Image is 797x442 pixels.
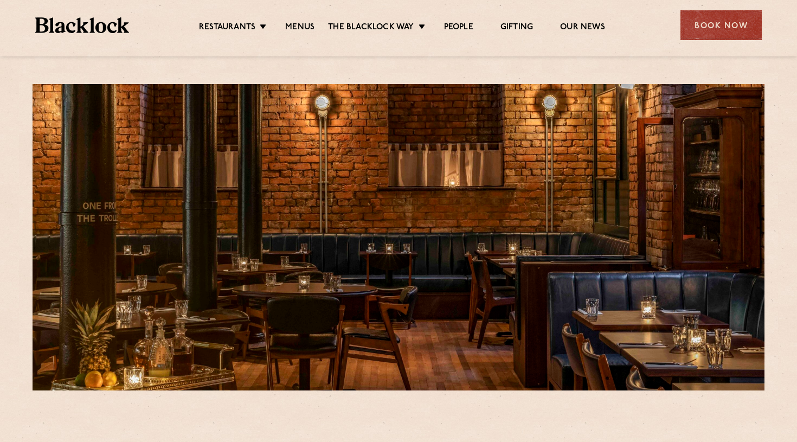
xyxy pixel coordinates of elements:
a: The Blacklock Way [328,22,414,34]
a: Restaurants [199,22,255,34]
div: Book Now [680,10,762,40]
a: Gifting [500,22,533,34]
a: Our News [560,22,605,34]
a: People [444,22,473,34]
a: Menus [285,22,314,34]
img: BL_Textured_Logo-footer-cropped.svg [35,17,129,33]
